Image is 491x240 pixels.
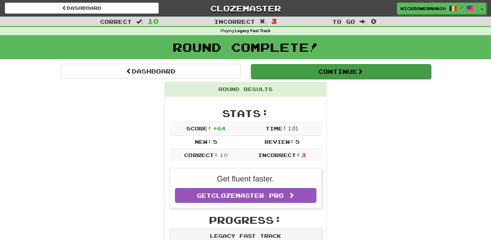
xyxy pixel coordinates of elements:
[213,139,217,145] span: 5
[184,152,218,158] span: Correct:
[288,126,298,131] span: 1 : 0 1
[251,64,431,79] button: Continue
[371,17,376,25] span: 0
[5,3,159,14] a: Dashboard
[61,64,241,79] a: Dashboard
[186,125,212,131] span: Score:
[2,41,489,54] h1: Round Complete!
[397,3,478,14] a: nickbowerman30 /
[175,188,316,203] a: GetClozemaster Pro
[400,6,446,11] span: nickbowerman30
[213,125,226,131] span: + 64
[214,18,255,25] span: Incorrect
[211,192,284,199] span: Clozemaster Pro
[265,125,287,131] span: Time:
[301,152,306,158] span: 3
[264,139,294,145] span: Review:
[170,215,322,225] h2: Progress:
[148,17,159,25] span: 10
[271,17,277,25] span: 3
[260,19,267,24] span: :
[100,18,132,25] span: Correct
[360,19,367,24] span: :
[460,5,463,10] span: /
[258,152,300,158] span: Incorrect:
[136,19,143,24] span: :
[175,173,316,184] p: Get fluent faster.
[295,139,300,145] span: 5
[195,139,212,145] span: New:
[235,29,270,33] strong: Legacy Fast Track
[168,3,322,14] a: Clozemaster
[219,152,228,158] span: 10
[165,82,326,97] div: Round Results
[332,18,355,25] span: To go
[170,108,322,119] h2: Stats:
